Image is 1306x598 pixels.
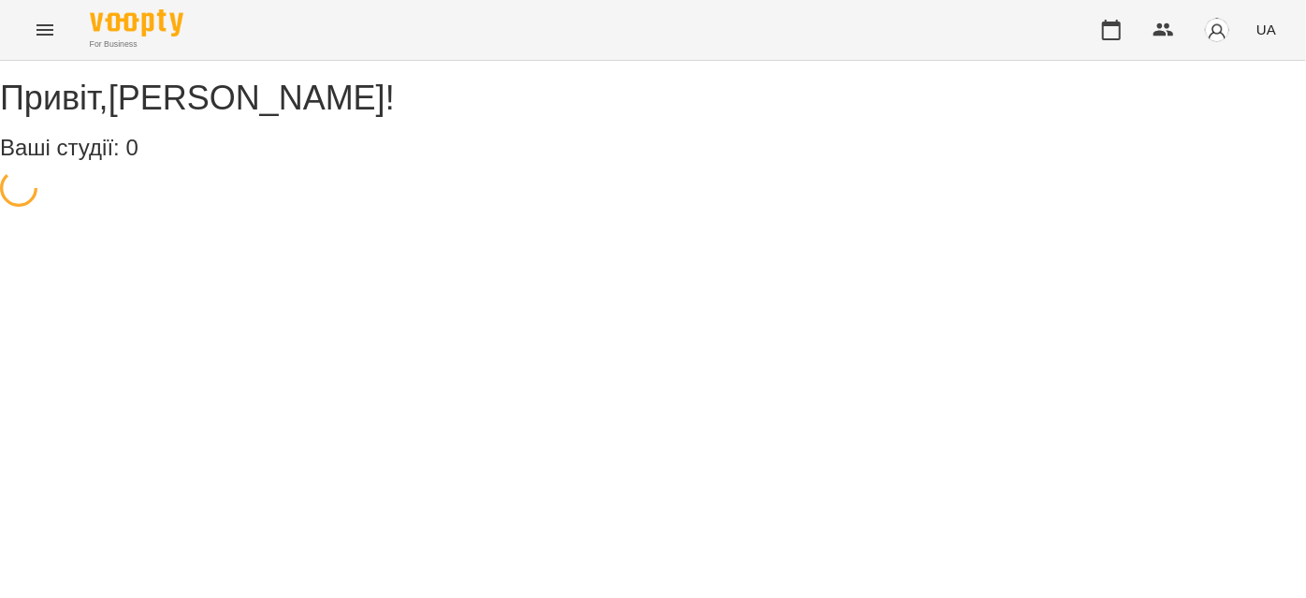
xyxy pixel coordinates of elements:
button: UA [1249,12,1284,47]
img: Voopty Logo [90,9,183,36]
span: UA [1256,20,1276,39]
img: avatar_s.png [1204,17,1230,43]
span: For Business [90,38,183,51]
button: Menu [22,7,67,52]
span: 0 [125,135,138,160]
